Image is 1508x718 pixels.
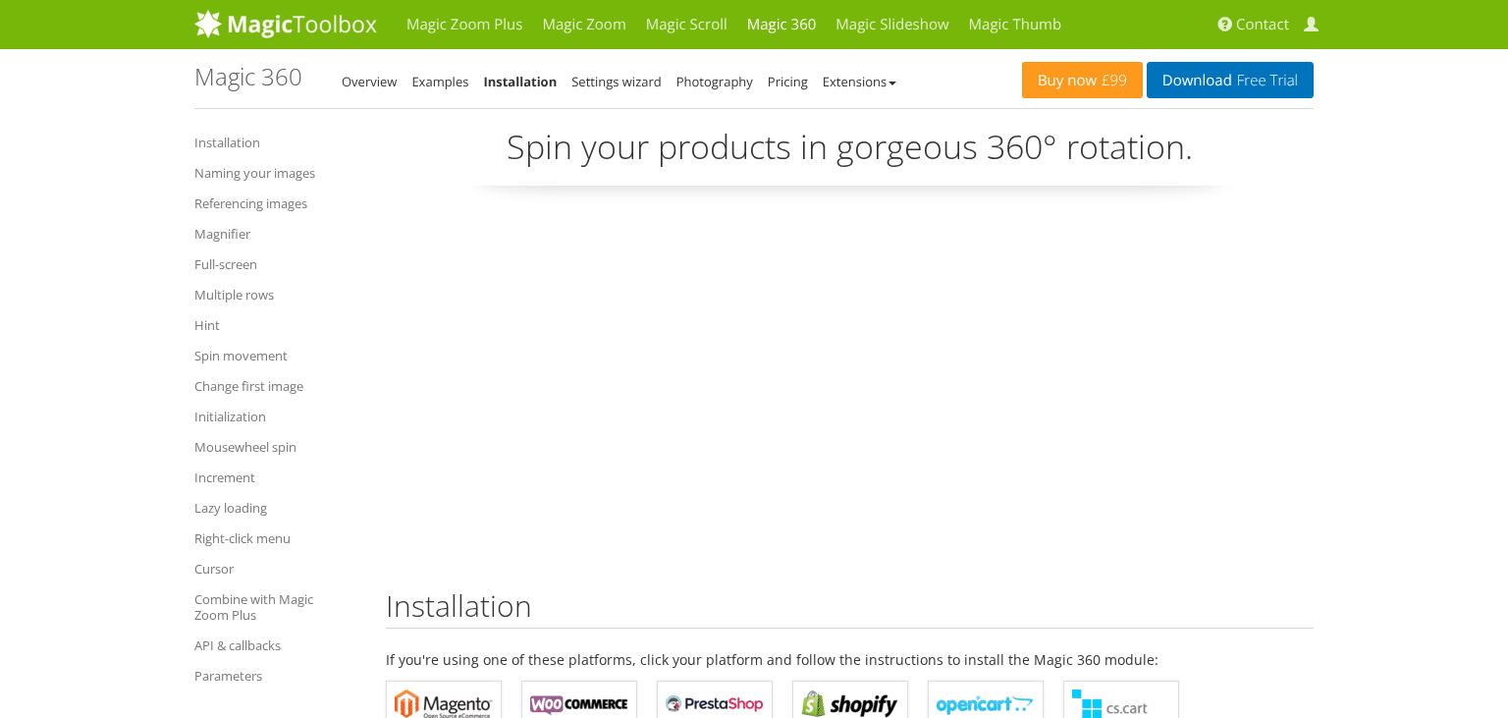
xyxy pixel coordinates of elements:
[194,283,356,306] a: Multiple rows
[194,252,356,276] a: Full-screen
[1097,73,1127,88] span: £99
[194,161,356,185] a: Naming your images
[1236,15,1289,34] span: Contact
[1022,62,1143,98] a: Buy now£99
[194,466,356,489] a: Increment
[194,435,356,459] a: Mousewheel spin
[194,131,356,154] a: Installation
[194,634,356,657] a: API & callbacks
[194,405,356,428] a: Initialization
[194,64,302,89] h1: Magic 360
[386,124,1314,186] p: Spin your products in gorgeous 360° rotation.
[194,557,356,580] a: Cursor
[823,73,896,90] a: Extensions
[194,496,356,520] a: Lazy loading
[194,664,356,688] a: Parameters
[1232,73,1298,88] span: Free Trial
[386,648,1314,671] p: If you're using one of these platforms, click your platform and follow the instructions to instal...
[194,344,356,367] a: Spin movement
[194,222,356,246] a: Magnifier
[194,526,356,550] a: Right-click menu
[676,73,753,90] a: Photography
[411,73,468,90] a: Examples
[1147,62,1314,98] a: DownloadFree Trial
[483,73,557,90] a: Installation
[768,73,808,90] a: Pricing
[571,73,662,90] a: Settings wizard
[342,73,397,90] a: Overview
[194,587,356,627] a: Combine with Magic Zoom Plus
[194,192,356,215] a: Referencing images
[194,9,377,38] img: MagicToolbox.com - Image tools for your website
[194,313,356,337] a: Hint
[386,589,1314,629] h2: Installation
[194,374,356,398] a: Change first image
